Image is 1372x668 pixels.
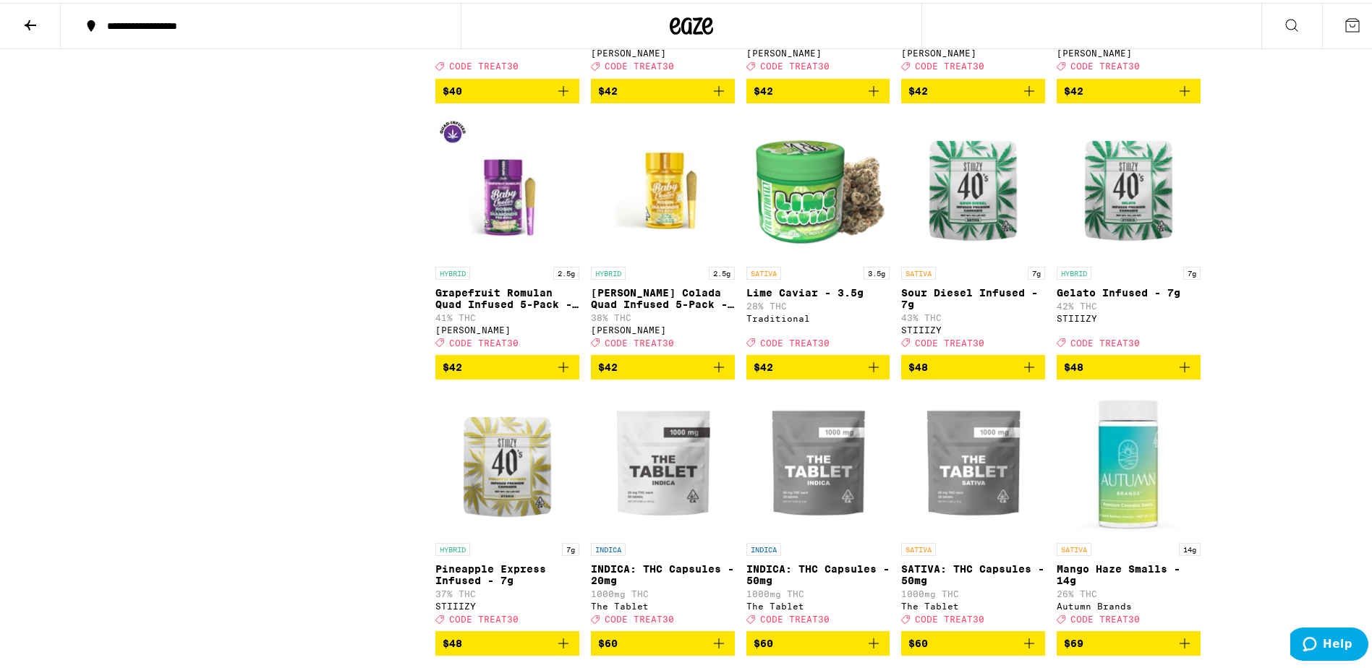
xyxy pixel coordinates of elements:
[1057,264,1091,277] p: HYBRID
[901,76,1045,100] button: Add to bag
[1070,335,1140,345] span: CODE TREAT30
[1057,284,1201,296] p: Gelato Infused - 7g
[1057,299,1201,308] p: 42% THC
[591,599,735,608] div: The Tablet
[1070,59,1140,69] span: CODE TREAT30
[1057,586,1201,596] p: 26% THC
[435,112,579,352] a: Open page for Grapefruit Romulan Quad Infused 5-Pack - 2.5g from Jeeter
[901,284,1045,307] p: Sour Diesel Infused - 7g
[746,299,890,308] p: 28% THC
[746,112,890,257] img: Traditional - Lime Caviar - 3.5g
[449,612,519,621] span: CODE TREAT30
[591,322,735,332] div: [PERSON_NAME]
[435,586,579,596] p: 37% THC
[1070,612,1140,621] span: CODE TREAT30
[754,82,773,94] span: $42
[435,112,579,257] img: Jeeter - Grapefruit Romulan Quad Infused 5-Pack - 2.5g
[435,76,579,100] button: Add to bag
[591,352,735,377] button: Add to bag
[746,586,890,596] p: 1000mg THC
[901,586,1045,596] p: 1000mg THC
[709,264,735,277] p: 2.5g
[1057,388,1201,628] a: Open page for Mango Haze Smalls - 14g from Autumn Brands
[901,322,1045,332] div: STIIIZY
[746,112,890,352] a: Open page for Lime Caviar - 3.5g from Traditional
[553,264,579,277] p: 2.5g
[760,612,830,621] span: CODE TREAT30
[746,284,890,296] p: Lime Caviar - 3.5g
[443,359,462,370] span: $42
[901,112,1045,352] a: Open page for Sour Diesel Infused - 7g from STIIIZY
[591,76,735,100] button: Add to bag
[754,359,773,370] span: $42
[435,264,470,277] p: HYBRID
[591,284,735,307] p: [PERSON_NAME] Colada Quad Infused 5-Pack - 2.5g
[591,388,735,628] a: Open page for INDICA: THC Capsules - 20mg from The Tablet
[562,540,579,553] p: 7g
[591,112,735,352] a: Open page for Pina Colada Quad Infused 5-Pack - 2.5g from Jeeter
[901,264,936,277] p: SATIVA
[435,284,579,307] p: Grapefruit Romulan Quad Infused 5-Pack - 2.5g
[864,264,890,277] p: 3.5g
[591,112,735,257] img: Jeeter - Pina Colada Quad Infused 5-Pack - 2.5g
[915,59,984,69] span: CODE TREAT30
[1057,311,1201,320] div: STIIIZY
[1057,46,1201,55] div: [PERSON_NAME]
[1057,112,1201,257] img: STIIIZY - Gelato Infused - 7g
[1064,635,1083,646] span: $69
[901,112,1045,257] img: STIIIZY - Sour Diesel Infused - 7g
[435,599,579,608] div: STIIIZY
[760,335,830,345] span: CODE TREAT30
[1028,264,1045,277] p: 7g
[1057,599,1201,608] div: Autumn Brands
[598,635,618,646] span: $60
[605,612,674,621] span: CODE TREAT30
[746,352,890,377] button: Add to bag
[1057,112,1201,352] a: Open page for Gelato Infused - 7g from STIIIZY
[435,310,579,320] p: 41% THC
[435,560,579,583] p: Pineapple Express Infused - 7g
[1290,625,1368,661] iframe: Opens a widget where you can find more information
[901,388,1045,533] img: The Tablet - SATIVA: THC Capsules - 50mg
[435,352,579,377] button: Add to bag
[915,612,984,621] span: CODE TREAT30
[746,540,781,553] p: INDICA
[901,352,1045,377] button: Add to bag
[1057,352,1201,377] button: Add to bag
[591,310,735,320] p: 38% THC
[449,59,519,69] span: CODE TREAT30
[746,628,890,653] button: Add to bag
[1183,264,1201,277] p: 7g
[915,335,984,345] span: CODE TREAT30
[1064,359,1083,370] span: $48
[901,628,1045,653] button: Add to bag
[443,82,462,94] span: $40
[591,586,735,596] p: 1000mg THC
[1179,540,1201,553] p: 14g
[598,82,618,94] span: $42
[1057,560,1201,583] p: Mango Haze Smalls - 14g
[591,540,626,553] p: INDICA
[591,628,735,653] button: Add to bag
[760,59,830,69] span: CODE TREAT30
[901,560,1045,583] p: SATIVA: THC Capsules - 50mg
[605,335,674,345] span: CODE TREAT30
[1057,76,1201,100] button: Add to bag
[1057,628,1201,653] button: Add to bag
[435,388,579,628] a: Open page for Pineapple Express Infused - 7g from STIIIZY
[746,311,890,320] div: Traditional
[605,59,674,69] span: CODE TREAT30
[435,388,579,533] img: STIIIZY - Pineapple Express Infused - 7g
[746,599,890,608] div: The Tablet
[435,628,579,653] button: Add to bag
[908,635,928,646] span: $60
[591,46,735,55] div: [PERSON_NAME]
[746,46,890,55] div: [PERSON_NAME]
[901,540,936,553] p: SATIVA
[754,635,773,646] span: $60
[746,76,890,100] button: Add to bag
[449,335,519,345] span: CODE TREAT30
[746,264,781,277] p: SATIVA
[443,635,462,646] span: $48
